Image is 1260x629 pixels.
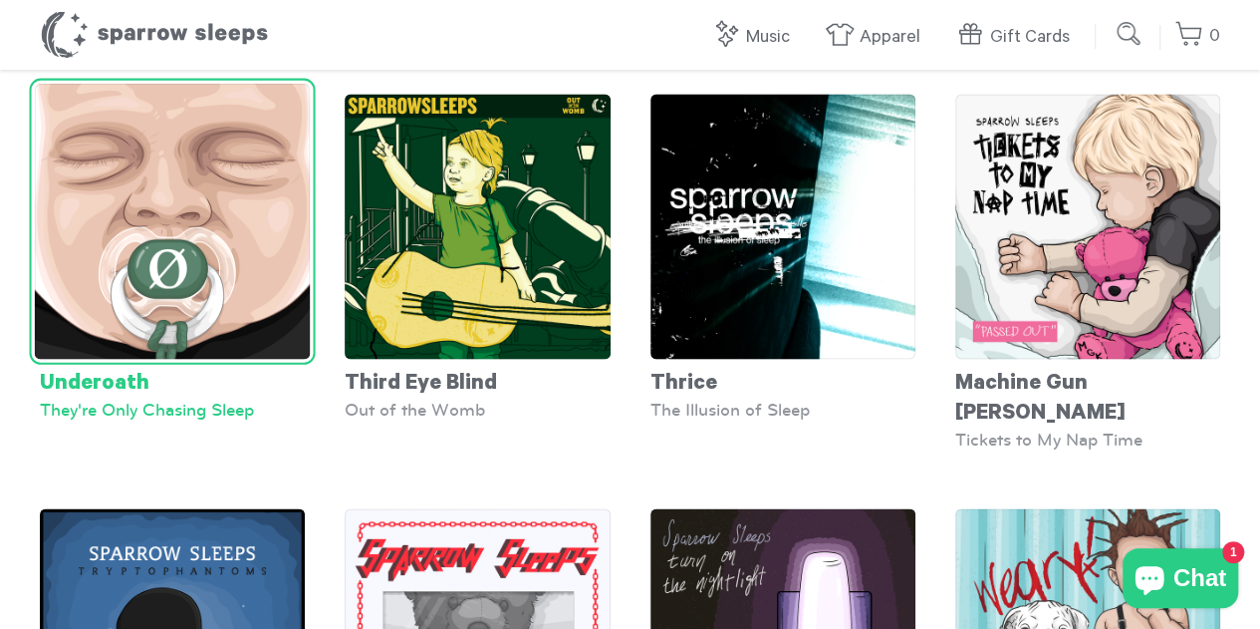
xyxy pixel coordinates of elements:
[345,94,610,419] a: Third Eye Blind Out of the Womb
[711,16,800,59] a: Music
[35,83,311,359] img: Underoath-They_reOnlyChasingSleep-Cover_grande.png
[40,94,305,419] a: Underoath They're Only Chasing Sleep
[1174,15,1220,58] a: 0
[345,94,610,359] img: SS-OutOfTheWomb-Cover-1600x1600_grande.png
[650,399,915,419] div: The Illusion of Sleep
[650,359,915,399] div: Thrice
[40,10,269,60] h1: Sparrow Sleeps
[955,94,1220,449] a: Machine Gun [PERSON_NAME] Tickets to My Nap Time
[825,16,930,59] a: Apparel
[1117,548,1244,613] inbox-online-store-chat: Shopify online store chat
[650,94,915,419] a: Thrice The Illusion of Sleep
[955,16,1080,59] a: Gift Cards
[650,94,915,359] img: SS-TheIllusionOfSleep-Cover-1600x1600_grande.png
[955,429,1220,449] div: Tickets to My Nap Time
[955,94,1220,359] img: SparrowSleeps-MachineGunKelly-TicketstoMyNapTime-PassedOutDeluxe-Cover_grande.png
[40,399,305,419] div: They're Only Chasing Sleep
[345,399,610,419] div: Out of the Womb
[40,359,305,399] div: Underoath
[345,359,610,399] div: Third Eye Blind
[955,359,1220,429] div: Machine Gun [PERSON_NAME]
[1110,14,1149,54] input: Submit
